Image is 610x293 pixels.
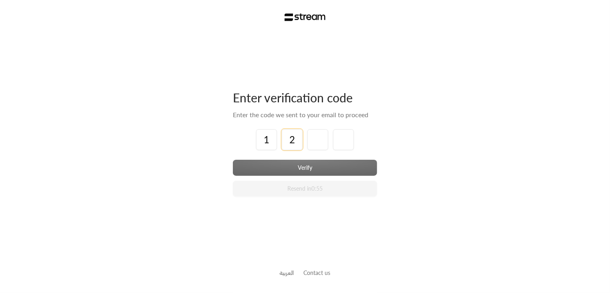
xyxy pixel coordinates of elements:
div: Enter the code we sent to your email to proceed [233,110,377,120]
div: Enter verification code [233,90,377,105]
button: Contact us [304,269,331,277]
a: العربية [280,265,294,280]
img: Stream Logo [285,13,326,21]
a: Contact us [304,269,331,276]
